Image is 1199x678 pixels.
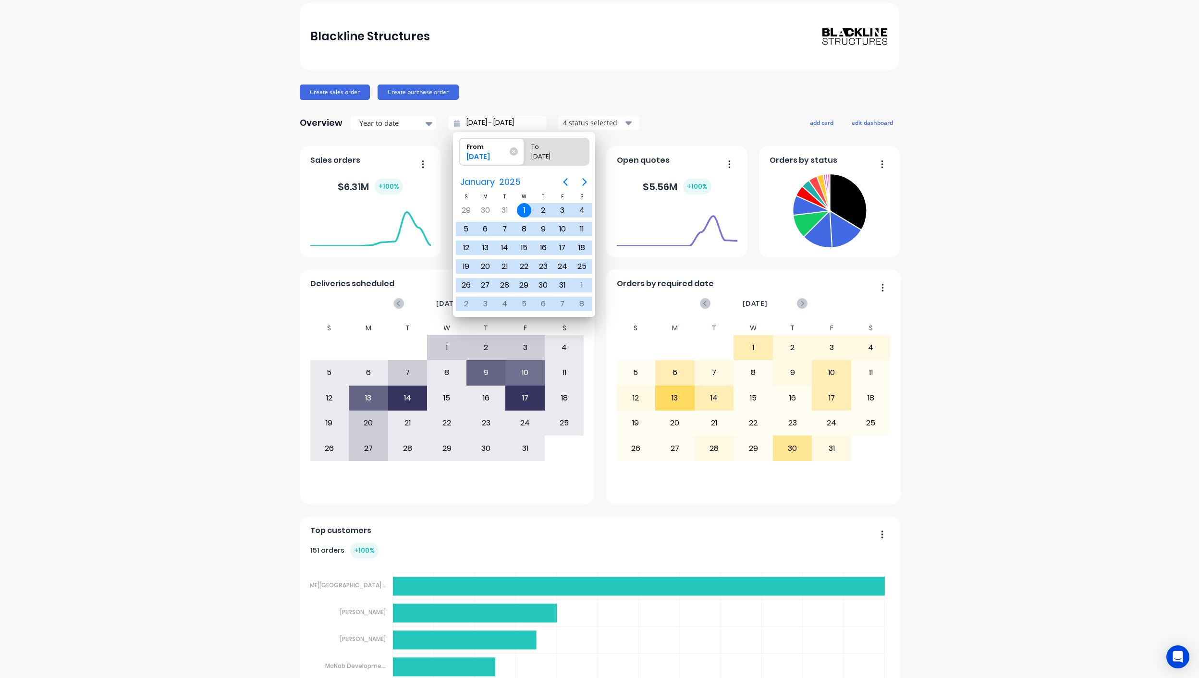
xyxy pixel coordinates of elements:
div: 13 [349,386,388,410]
div: Overview [300,113,343,133]
div: 7 [695,361,734,385]
div: Thursday, January 16, 2025 [536,241,551,255]
div: W [427,321,466,335]
div: S [616,321,656,335]
div: T [495,193,514,201]
tspan: [PERSON_NAME][GEOGRAPHIC_DATA]... [274,581,386,589]
div: From [463,138,512,152]
div: Thursday, February 6, 2025 [536,297,551,311]
div: S [310,321,349,335]
div: 15 [734,386,772,410]
span: 2025 [497,173,523,191]
div: Sunday, February 2, 2025 [459,297,473,311]
div: 2 [773,336,812,360]
div: 26 [617,436,655,460]
div: 151 orders [310,543,379,558]
div: + 100 % [683,179,711,194]
div: 9 [467,361,505,385]
div: Monday, January 13, 2025 [478,241,492,255]
div: 4 [852,336,890,360]
div: 3 [812,336,851,360]
div: 14 [389,386,427,410]
div: W [734,321,773,335]
div: Monday, January 6, 2025 [478,222,492,236]
div: W [514,193,534,201]
button: January2025 [454,173,526,191]
div: Wednesday, January 1, 2025 [517,203,531,218]
div: 23 [467,411,505,435]
div: Wednesday, January 15, 2025 [517,241,531,255]
div: Blackline Structures [310,27,430,46]
div: Monday, January 20, 2025 [478,259,492,274]
div: 19 [310,411,349,435]
div: Monday, February 3, 2025 [478,297,492,311]
div: M [349,321,388,335]
div: 10 [812,361,851,385]
div: Sunday, January 19, 2025 [459,259,473,274]
div: 12 [617,386,655,410]
div: 25 [852,411,890,435]
span: Top customers [310,525,371,536]
div: 15 [428,386,466,410]
button: Create sales order [300,85,370,100]
div: 24 [506,411,544,435]
div: 21 [389,411,427,435]
div: 27 [656,436,694,460]
div: 27 [349,436,388,460]
div: 29 [734,436,772,460]
div: Tuesday, January 14, 2025 [497,241,512,255]
div: 22 [734,411,772,435]
div: F [553,193,572,201]
div: Open Intercom Messenger [1166,645,1189,668]
div: Friday, February 7, 2025 [555,297,570,311]
div: 30 [467,436,505,460]
div: T [695,321,734,335]
div: 10 [506,361,544,385]
div: To [527,138,576,152]
div: [DATE] [463,152,512,165]
div: Friday, January 3, 2025 [555,203,570,218]
div: Tuesday, January 7, 2025 [497,222,512,236]
span: January [458,173,497,191]
div: Sunday, January 26, 2025 [459,278,473,292]
div: + 100 % [350,543,379,558]
div: S [456,193,476,201]
div: Wednesday, February 5, 2025 [517,297,531,311]
button: 4 status selected [558,116,639,130]
div: 16 [773,386,812,410]
div: S [851,321,891,335]
div: 25 [545,411,584,435]
div: Friday, January 17, 2025 [555,241,570,255]
div: Saturday, January 11, 2025 [575,222,589,236]
div: 22 [428,411,466,435]
div: Sunday, January 12, 2025 [459,241,473,255]
div: Monday, December 30, 2024 [478,203,492,218]
div: T [534,193,553,201]
div: Sunday, January 5, 2025 [459,222,473,236]
span: [DATE] [436,298,461,309]
div: 3 [506,336,544,360]
div: Sunday, December 29, 2024 [459,203,473,218]
div: 20 [656,411,694,435]
div: Friday, January 10, 2025 [555,222,570,236]
div: 11 [852,361,890,385]
div: Wednesday, January 8, 2025 [517,222,531,236]
div: T [466,321,506,335]
div: T [773,321,812,335]
div: + 100 % [375,179,403,194]
div: 14 [695,386,734,410]
div: Thursday, January 9, 2025 [536,222,551,236]
div: 1 [734,336,772,360]
div: 9 [773,361,812,385]
button: add card [804,116,840,129]
div: Tuesday, December 31, 2024 [497,203,512,218]
div: 31 [506,436,544,460]
div: M [476,193,495,201]
div: 23 [773,411,812,435]
div: 28 [389,436,427,460]
div: M [655,321,695,335]
div: Thursday, January 23, 2025 [536,259,551,274]
div: 30 [773,436,812,460]
div: Thursday, January 2, 2025 [536,203,551,218]
div: Tuesday, February 4, 2025 [497,297,512,311]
